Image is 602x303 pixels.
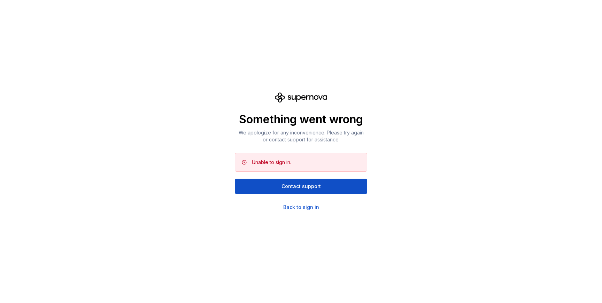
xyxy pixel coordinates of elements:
div: Unable to sign in. [252,159,291,166]
button: Contact support [235,179,367,194]
span: Contact support [281,183,321,190]
p: We apologize for any inconvenience. Please try again or contact support for assistance. [235,129,367,143]
p: Something went wrong [235,112,367,126]
a: Back to sign in [283,204,319,211]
